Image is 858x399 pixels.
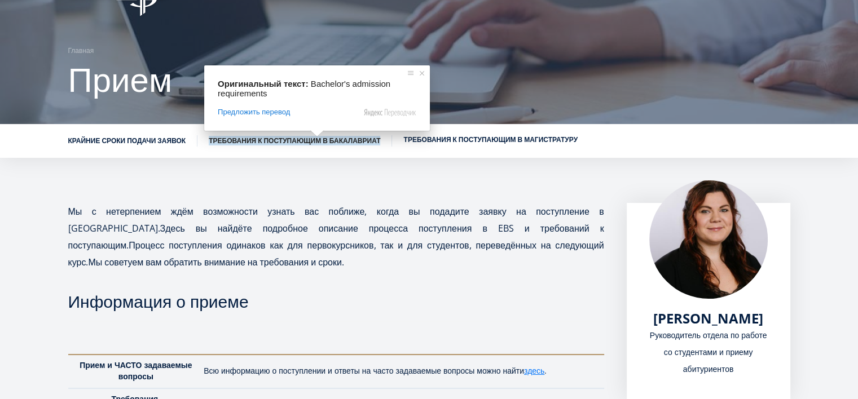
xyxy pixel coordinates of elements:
[68,205,604,234] ya-tr-span: Мы с нетерпением ждём возможности узнать вас поближе, когда вы подадите заявку на поступление в [...
[68,239,604,268] ya-tr-span: Процесс поступления одинаков как для первокурсников, так и для студентов, переведённых на следующ...
[650,330,767,374] ya-tr-span: Руководитель отдела по работе со студентами и приему абитуриентов
[524,365,544,376] a: здесь
[544,365,547,376] ya-tr-span: .
[524,365,544,376] ya-tr-span: здесь
[204,365,524,376] ya-tr-span: Всю информацию о поступлении и ответы на часто задаваемые вопросы можно найти
[218,79,393,98] span: Bachelor's admission requirements
[403,134,577,145] a: Требования к поступающим в магистратуру
[653,310,763,327] a: [PERSON_NAME]
[218,79,309,88] span: Оригинальный текст:
[68,136,186,145] ya-tr-span: Крайние сроки подачи заявок
[653,309,763,327] ya-tr-span: [PERSON_NAME]
[649,180,768,299] img: liina reimann
[209,136,380,145] ya-tr-span: Требования к поступающим в бакалавриат
[209,135,380,147] a: Требования к поступающим в бакалавриат
[80,360,192,382] ya-tr-span: Прием и ЧАСТО задаваемые вопросы
[88,256,344,268] ya-tr-span: Мы советуем вам обратить внимание на требования и сроки.
[68,222,604,251] ya-tr-span: Здесь вы найдёте подробное описание процесса поступления в EBS и требований к поступающим.
[68,290,249,313] ya-tr-span: Информация о приеме
[68,45,94,56] a: Главная
[68,135,186,147] a: Крайние сроки подачи заявок
[403,135,577,144] ya-tr-span: Требования к поступающим в магистратуру
[68,46,94,55] ya-tr-span: Главная
[68,56,173,102] ya-tr-span: Прием
[218,107,290,117] span: Предложить перевод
